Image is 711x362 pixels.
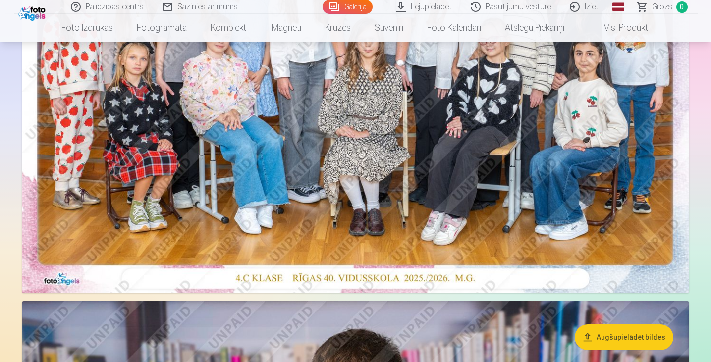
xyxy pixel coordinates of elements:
a: Krūzes [313,14,363,42]
span: Grozs [652,1,672,13]
img: /fa1 [18,4,48,21]
a: Foto kalendāri [415,14,493,42]
a: Atslēgu piekariņi [493,14,576,42]
a: Komplekti [199,14,260,42]
a: Fotogrāmata [125,14,199,42]
span: 0 [676,1,688,13]
a: Foto izdrukas [50,14,125,42]
button: Augšupielādēt bildes [575,324,673,350]
a: Visi produkti [576,14,661,42]
a: Suvenīri [363,14,415,42]
a: Magnēti [260,14,313,42]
